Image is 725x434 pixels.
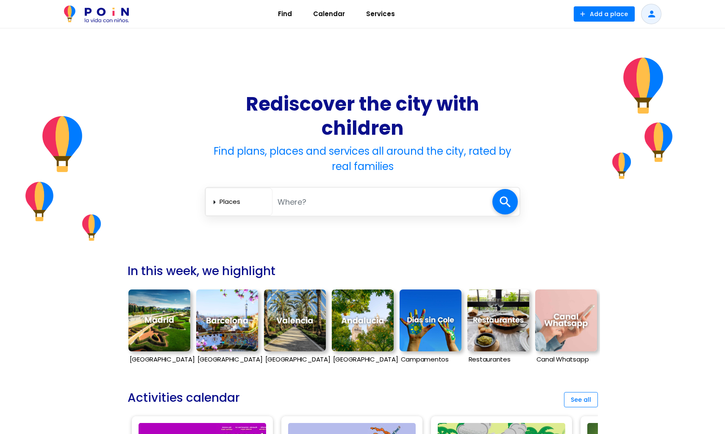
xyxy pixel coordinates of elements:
img: POiN [64,6,129,22]
h2: Activities calendar [128,387,240,409]
p: [GEOGRAPHIC_DATA] [264,356,326,363]
a: Restaurantes [467,285,529,370]
a: [GEOGRAPHIC_DATA] [196,285,258,370]
button: See all [564,392,598,407]
img: Valencia [264,289,326,351]
img: Canal Whatsapp [535,289,597,351]
a: Services [356,4,406,24]
p: [GEOGRAPHIC_DATA] [332,356,394,363]
input: Where? [272,193,492,211]
img: Andalucía [332,289,394,351]
a: Campamentos [400,285,461,370]
p: Campamentos [400,356,461,363]
img: Restaurantes [467,289,529,351]
span: Find [274,7,296,21]
h2: In this week, we highlight [128,260,275,282]
span: Services [362,7,399,21]
a: Find [267,4,303,24]
a: Calendar [303,4,356,24]
p: [GEOGRAPHIC_DATA] [128,356,190,363]
span: Calendar [309,7,349,21]
h4: Find plans, places and services all around the city, rated by real families [205,144,520,174]
span: arrow_right [209,197,219,207]
img: Campamentos [400,289,461,351]
a: Canal Whatsapp [535,285,597,370]
p: Canal Whatsapp [535,356,597,363]
a: [GEOGRAPHIC_DATA] [128,285,190,370]
button: Add a place [574,6,635,22]
img: Madrid [128,289,190,351]
p: [GEOGRAPHIC_DATA] [196,356,258,363]
a: [GEOGRAPHIC_DATA] [332,285,394,370]
select: arrow_right [219,195,269,209]
img: Barcelona [196,289,258,351]
h1: Rediscover the city with children [205,92,520,140]
p: Restaurantes [467,356,529,363]
a: [GEOGRAPHIC_DATA] [264,285,326,370]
